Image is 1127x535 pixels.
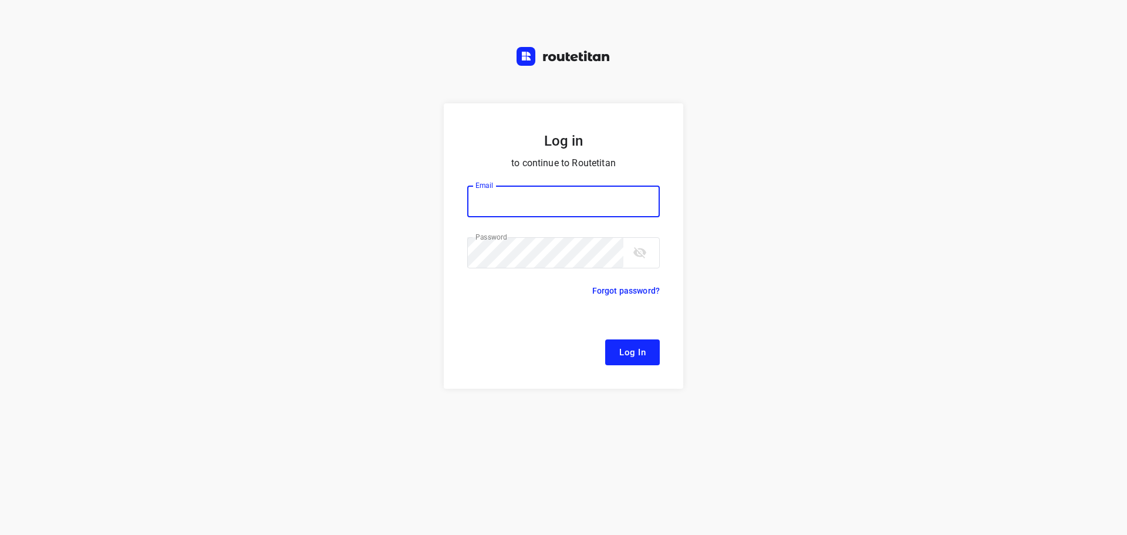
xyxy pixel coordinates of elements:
img: Routetitan [517,47,610,66]
p: to continue to Routetitan [467,155,660,171]
h5: Log in [467,132,660,150]
span: Log In [619,345,646,360]
button: Log In [605,339,660,365]
p: Forgot password? [592,284,660,298]
button: toggle password visibility [628,241,652,264]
